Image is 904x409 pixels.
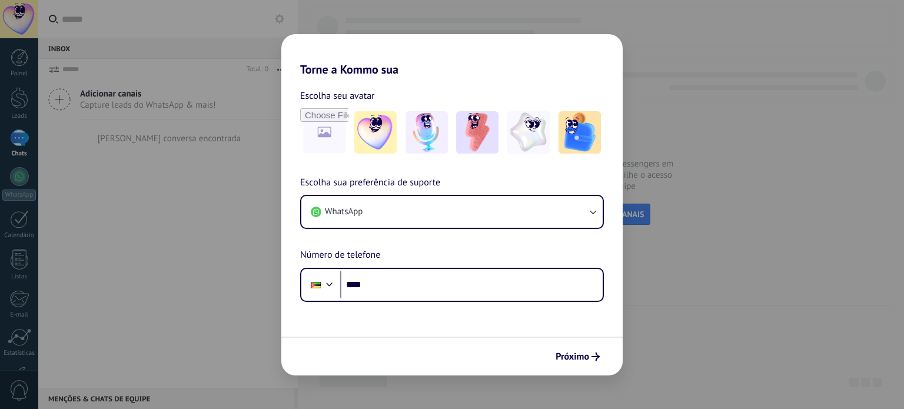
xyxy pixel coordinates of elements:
img: -5.jpeg [559,111,601,154]
span: Próximo [556,353,589,361]
button: WhatsApp [301,196,603,228]
img: -2.jpeg [406,111,448,154]
h2: Torne a Kommo sua [281,34,623,77]
img: -4.jpeg [507,111,550,154]
img: -1.jpeg [354,111,397,154]
span: Escolha sua preferência de suporte [300,175,440,191]
img: -3.jpeg [456,111,498,154]
span: WhatsApp [325,206,363,218]
span: Escolha seu avatar [300,88,375,104]
div: Mozambique: + 258 [305,272,327,297]
button: Próximo [550,347,605,367]
span: Número de telefone [300,248,380,263]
